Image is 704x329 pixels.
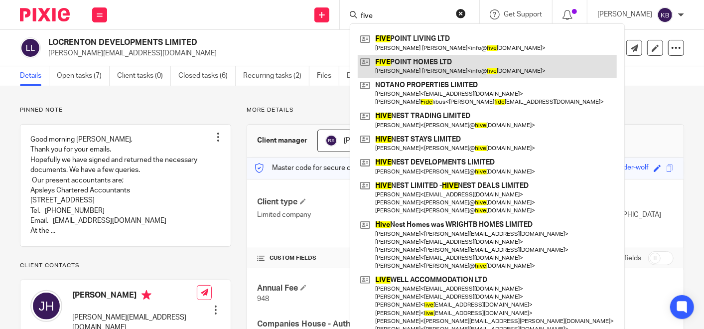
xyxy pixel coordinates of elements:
span: Get Support [504,11,542,18]
p: More details [247,106,684,114]
p: Limited company [257,210,465,220]
h2: LOCRENTON DEVELOPMENTS LIMITED [48,37,448,48]
i: Primary [141,290,151,300]
span: 948 [257,296,269,303]
img: Pixie [20,8,70,21]
p: [PERSON_NAME] [597,9,652,19]
img: svg%3E [657,7,673,23]
span: [PERSON_NAME] [344,137,399,144]
a: Closed tasks (6) [178,66,236,86]
a: Client tasks (0) [117,66,171,86]
button: Clear [456,8,466,18]
a: Files [317,66,339,86]
h4: [PERSON_NAME] [72,290,197,303]
p: Client contacts [20,262,231,270]
h4: CUSTOM FIELDS [257,254,465,262]
input: Search [360,12,449,21]
h4: Annual Fee [257,283,465,294]
img: svg%3E [30,290,62,322]
p: [PERSON_NAME][EMAIL_ADDRESS][DOMAIN_NAME] [48,48,549,58]
p: Master code for secure communications and files [255,163,426,173]
a: Open tasks (7) [57,66,110,86]
a: Recurring tasks (2) [243,66,309,86]
img: svg%3E [325,135,337,147]
a: Emails [347,66,375,86]
h4: Client type [257,197,465,207]
h3: Client manager [257,136,307,146]
img: svg%3E [20,37,41,58]
p: Pinned note [20,106,231,114]
a: Details [20,66,49,86]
